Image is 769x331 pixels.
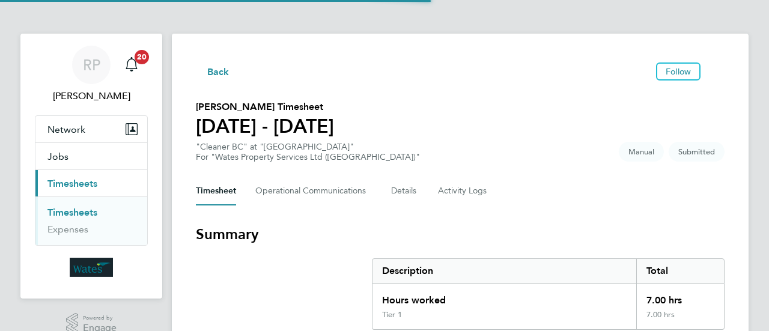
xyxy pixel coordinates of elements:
[35,196,147,245] div: Timesheets
[656,62,701,80] button: Follow
[207,65,229,79] span: Back
[35,46,148,103] a: RP[PERSON_NAME]
[83,57,100,73] span: RP
[636,259,724,283] div: Total
[196,142,420,162] div: "Cleaner BC" at "[GEOGRAPHIC_DATA]"
[47,223,88,235] a: Expenses
[70,258,113,277] img: wates-logo-retina.png
[255,177,372,205] button: Operational Communications
[705,68,725,74] button: Timesheets Menu
[196,114,334,138] h1: [DATE] - [DATE]
[372,258,725,330] div: Summary
[196,177,236,205] button: Timesheet
[47,207,97,218] a: Timesheets
[47,151,68,162] span: Jobs
[196,100,334,114] h2: [PERSON_NAME] Timesheet
[35,89,148,103] span: Richard Patterson
[636,310,724,329] div: 7.00 hrs
[196,64,229,79] button: Back
[35,116,147,142] button: Network
[619,142,664,162] span: This timesheet was manually created.
[372,259,636,283] div: Description
[35,143,147,169] button: Jobs
[636,284,724,310] div: 7.00 hrs
[35,170,147,196] button: Timesheets
[120,46,144,84] a: 20
[83,313,117,323] span: Powered by
[391,177,419,205] button: Details
[47,124,85,135] span: Network
[20,34,162,299] nav: Main navigation
[438,177,488,205] button: Activity Logs
[35,258,148,277] a: Go to home page
[666,66,691,77] span: Follow
[47,178,97,189] span: Timesheets
[135,50,149,64] span: 20
[196,152,420,162] div: For "Wates Property Services Ltd ([GEOGRAPHIC_DATA])"
[382,310,402,320] div: Tier 1
[669,142,725,162] span: This timesheet is Submitted.
[372,284,636,310] div: Hours worked
[196,225,725,244] h3: Summary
